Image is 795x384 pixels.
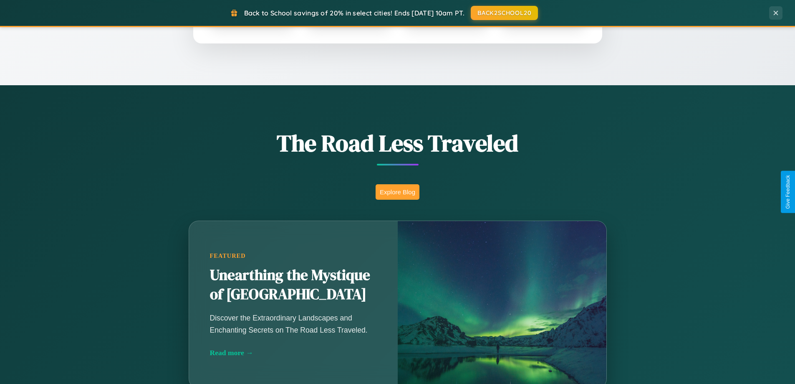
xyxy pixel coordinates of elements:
[244,9,464,17] span: Back to School savings of 20% in select cities! Ends [DATE] 10am PT.
[785,175,791,209] div: Give Feedback
[210,252,377,259] div: Featured
[210,348,377,357] div: Read more →
[376,184,419,200] button: Explore Blog
[210,266,377,304] h2: Unearthing the Mystique of [GEOGRAPHIC_DATA]
[210,312,377,336] p: Discover the Extraordinary Landscapes and Enchanting Secrets on The Road Less Traveled.
[147,127,648,159] h1: The Road Less Traveled
[471,6,538,20] button: BACK2SCHOOL20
